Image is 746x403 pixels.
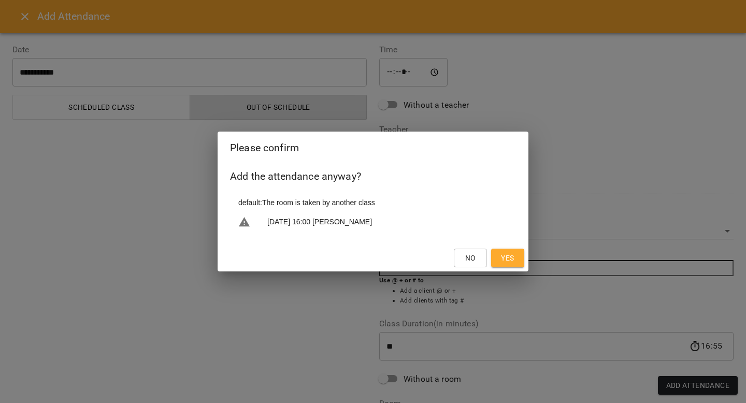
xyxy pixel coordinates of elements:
[491,249,524,267] button: Yes
[465,252,476,264] span: No
[230,168,516,184] h6: Add the attendance anyway?
[230,193,516,212] li: default : The room is taken by another class
[501,252,514,264] span: Yes
[230,212,516,233] li: [DATE] 16:00 [PERSON_NAME]
[230,140,516,156] h2: Please confirm
[454,249,487,267] button: No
